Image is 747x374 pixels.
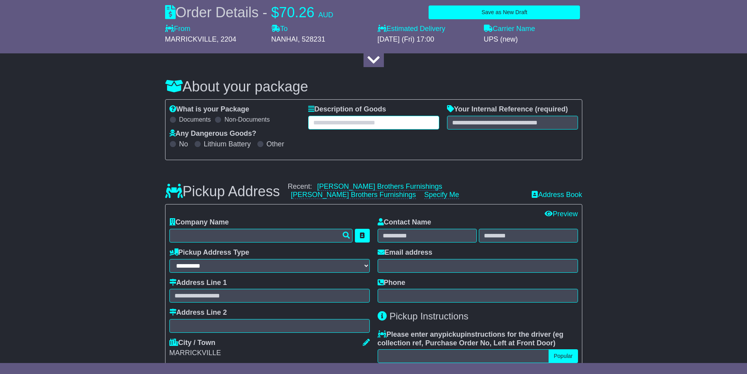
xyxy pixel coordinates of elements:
label: Pickup Address Type [169,248,249,257]
div: MARRICKVILLE [169,349,370,358]
label: What is your Package [169,105,249,114]
label: Phone [378,279,405,287]
label: Please enter any instructions for the driver ( ) [378,330,578,347]
span: Pickup Instructions [389,311,468,321]
label: Your Internal Reference (required) [447,105,568,114]
span: , 528231 [298,35,325,43]
label: Non-Documents [224,116,270,123]
label: Documents [179,116,211,123]
span: eg collection ref, Purchase Order No, Left at Front Door [378,330,563,347]
button: Save as New Draft [429,5,580,19]
label: No [179,140,188,149]
label: Lithium Battery [204,140,251,149]
a: Address Book [532,191,582,199]
a: [PERSON_NAME] Brothers Furnishings [291,191,416,199]
span: 70.26 [279,4,314,20]
span: , 2204 [217,35,236,43]
div: UPS (new) [484,35,582,44]
div: Recent: [288,182,524,199]
a: [PERSON_NAME] Brothers Furnishings [317,182,442,191]
label: Carrier Name [484,25,535,33]
span: MARRICKVILLE [165,35,217,43]
label: Address Line 2 [169,308,227,317]
label: Email address [378,248,433,257]
div: Order Details - [165,4,333,21]
label: To [271,25,288,33]
a: Specify Me [424,191,459,199]
label: Estimated Delivery [378,25,476,33]
a: Preview [545,210,578,218]
label: Company Name [169,218,229,227]
button: Popular [549,349,578,363]
span: NANHAI [271,35,298,43]
span: AUD [318,11,333,19]
div: [DATE] (Fri) 17:00 [378,35,476,44]
span: $ [271,4,279,20]
span: pickup [442,330,465,338]
label: Any Dangerous Goods? [169,130,256,138]
h3: Pickup Address [165,184,280,199]
label: Contact Name [378,218,431,227]
label: From [165,25,191,33]
label: Other [267,140,284,149]
label: Address Line 1 [169,279,227,287]
label: Description of Goods [308,105,386,114]
label: City / Town [169,339,216,347]
h3: About your package [165,79,582,95]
